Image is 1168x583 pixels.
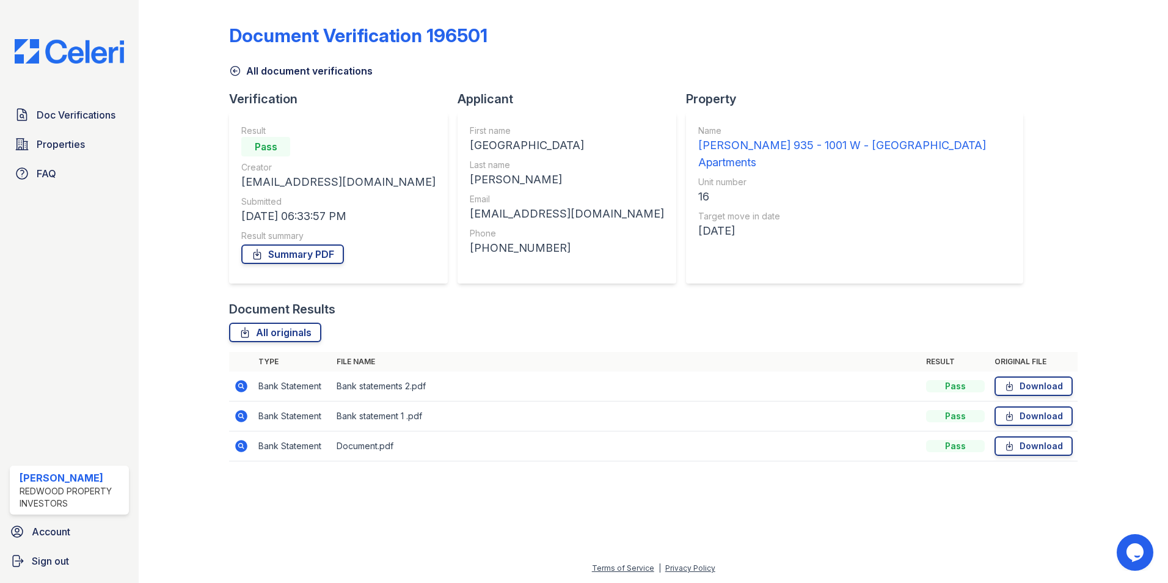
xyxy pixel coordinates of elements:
[229,64,373,78] a: All document verifications
[10,132,129,156] a: Properties
[665,563,715,573] a: Privacy Policy
[241,208,436,225] div: [DATE] 06:33:57 PM
[332,372,921,402] td: Bank statements 2.pdf
[5,519,134,544] a: Account
[990,352,1078,372] th: Original file
[470,240,664,257] div: [PHONE_NUMBER]
[241,174,436,191] div: [EMAIL_ADDRESS][DOMAIN_NAME]
[332,431,921,461] td: Document.pdf
[926,440,985,452] div: Pass
[592,563,654,573] a: Terms of Service
[470,205,664,222] div: [EMAIL_ADDRESS][DOMAIN_NAME]
[229,323,321,342] a: All originals
[458,90,686,108] div: Applicant
[241,161,436,174] div: Creator
[241,137,290,156] div: Pass
[241,125,436,137] div: Result
[921,352,990,372] th: Result
[254,352,332,372] th: Type
[686,90,1033,108] div: Property
[698,176,1011,188] div: Unit number
[470,125,664,137] div: First name
[659,563,661,573] div: |
[995,376,1073,396] a: Download
[995,406,1073,426] a: Download
[32,524,70,539] span: Account
[10,161,129,186] a: FAQ
[698,125,1011,137] div: Name
[332,402,921,431] td: Bank statement 1 .pdf
[698,210,1011,222] div: Target move in date
[254,372,332,402] td: Bank Statement
[241,196,436,208] div: Submitted
[698,188,1011,205] div: 16
[20,471,124,485] div: [PERSON_NAME]
[698,137,1011,171] div: [PERSON_NAME] 935 - 1001 W - [GEOGRAPHIC_DATA] Apartments
[37,108,115,122] span: Doc Verifications
[698,125,1011,171] a: Name [PERSON_NAME] 935 - 1001 W - [GEOGRAPHIC_DATA] Apartments
[20,485,124,510] div: Redwood Property Investors
[229,24,487,46] div: Document Verification 196501
[698,222,1011,240] div: [DATE]
[332,352,921,372] th: File name
[470,159,664,171] div: Last name
[470,137,664,154] div: [GEOGRAPHIC_DATA]
[229,90,458,108] div: Verification
[470,193,664,205] div: Email
[5,549,134,573] a: Sign out
[229,301,335,318] div: Document Results
[995,436,1073,456] a: Download
[37,137,85,152] span: Properties
[1117,534,1156,571] iframe: chat widget
[470,227,664,240] div: Phone
[37,166,56,181] span: FAQ
[5,39,134,64] img: CE_Logo_Blue-a8612792a0a2168367f1c8372b55b34899dd931a85d93a1a3d3e32e68fde9ad4.png
[241,230,436,242] div: Result summary
[254,431,332,461] td: Bank Statement
[241,244,344,264] a: Summary PDF
[254,402,332,431] td: Bank Statement
[10,103,129,127] a: Doc Verifications
[926,410,985,422] div: Pass
[32,554,69,568] span: Sign out
[470,171,664,188] div: [PERSON_NAME]
[926,380,985,392] div: Pass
